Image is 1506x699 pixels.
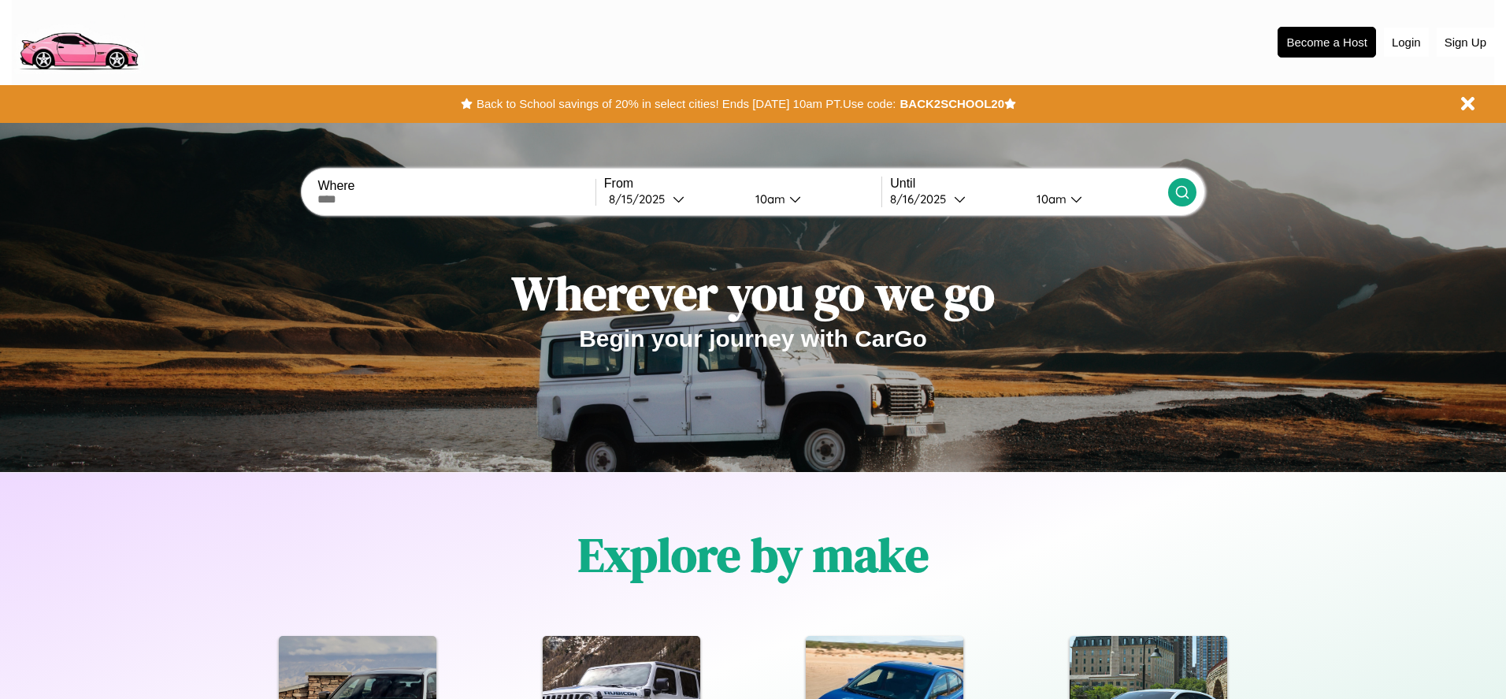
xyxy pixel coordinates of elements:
button: Login [1384,28,1429,57]
label: Where [317,179,595,193]
label: Until [890,177,1167,191]
label: From [604,177,881,191]
div: 10am [747,191,789,206]
button: Back to School savings of 20% in select cities! Ends [DATE] 10am PT.Use code: [473,93,900,115]
div: 8 / 16 / 2025 [890,191,954,206]
button: 10am [1024,191,1167,207]
button: 10am [743,191,881,207]
button: Become a Host [1278,27,1376,58]
img: logo [12,8,145,74]
button: Sign Up [1437,28,1494,57]
h1: Explore by make [578,522,929,587]
div: 10am [1029,191,1070,206]
div: 8 / 15 / 2025 [609,191,673,206]
b: BACK2SCHOOL20 [900,97,1004,110]
button: 8/15/2025 [604,191,743,207]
